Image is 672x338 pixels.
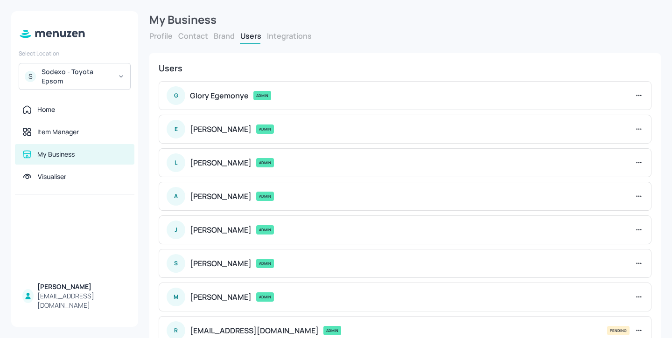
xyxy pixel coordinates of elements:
[167,86,185,105] div: G
[190,259,252,268] p: [PERSON_NAME]
[607,326,630,335] div: PENDING
[256,292,274,302] div: ADMIN
[149,31,173,41] button: Profile
[256,158,274,167] div: ADMIN
[190,292,252,302] p: [PERSON_NAME]
[37,291,127,310] div: [EMAIL_ADDRESS][DOMAIN_NAME]
[190,91,249,100] p: Glory Egemonye
[167,187,185,206] div: A
[267,31,312,41] button: Integrations
[167,120,185,138] div: E
[256,259,274,268] div: ADMIN
[149,11,661,28] div: My Business
[240,31,261,41] button: Users
[190,158,252,167] p: [PERSON_NAME]
[167,221,185,239] div: J
[167,288,185,306] div: M
[25,71,36,82] div: S
[190,225,252,235] p: [PERSON_NAME]
[190,124,252,134] p: [PERSON_NAME]
[38,172,66,181] div: Visualiser
[214,31,235,41] button: Brand
[37,105,55,114] div: Home
[37,150,75,159] div: My Business
[256,225,274,235] div: ADMIN
[178,31,208,41] button: Contact
[190,326,319,335] p: [EMAIL_ADDRESS][DOMAIN_NAME]
[37,127,79,137] div: Item Manager
[190,192,252,201] p: [PERSON_NAME]
[159,62,651,74] div: Users
[256,192,274,201] div: ADMIN
[167,153,185,172] div: L
[253,91,271,100] div: ADMIN
[167,254,185,273] div: S
[37,282,127,291] div: [PERSON_NAME]
[19,49,131,57] div: Select Location
[323,326,341,335] div: ADMIN
[42,67,112,86] div: Sodexo - Toyota Epsom
[256,124,274,134] div: ADMIN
